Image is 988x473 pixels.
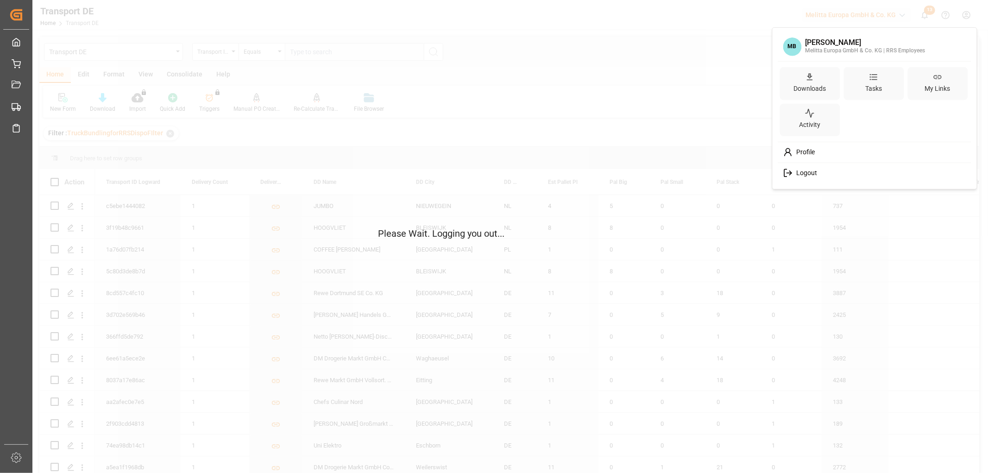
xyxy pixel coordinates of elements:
div: Melitta Europa GmbH & Co. KG | RRS Employees [805,47,925,55]
div: My Links [923,82,952,95]
div: [PERSON_NAME] [805,38,925,47]
span: Logout [793,169,817,177]
span: Profile [793,148,815,157]
div: Activity [797,118,822,132]
p: Please Wait. Logging you out... [378,227,610,240]
div: Downloads [792,82,828,95]
div: Tasks [863,82,884,95]
span: MB [783,38,801,56]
